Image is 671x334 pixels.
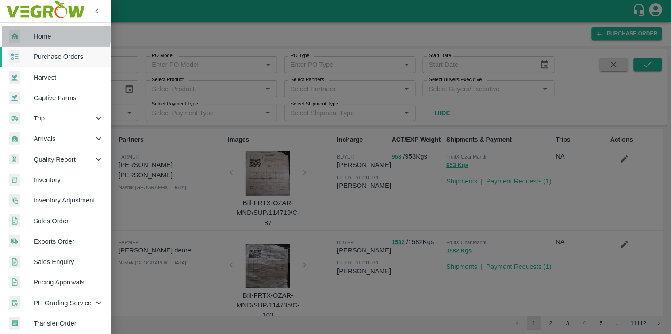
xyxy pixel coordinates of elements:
[9,174,20,186] img: whInventory
[34,257,104,267] span: Sales Enquiry
[9,296,20,309] img: whTracker
[9,235,20,248] img: shipments
[34,237,104,246] span: Exports Order
[34,31,104,41] span: Home
[9,317,20,330] img: whTransfer
[9,194,20,207] img: inventory
[9,154,19,165] img: qualityReport
[9,132,20,145] img: whArrival
[9,91,20,105] img: harvest
[34,216,104,226] span: Sales Order
[34,73,104,82] span: Harvest
[34,195,104,205] span: Inventory Adjustment
[34,277,104,287] span: Pricing Approvals
[34,93,104,103] span: Captive Farms
[9,50,20,63] img: reciept
[34,113,94,123] span: Trip
[9,30,20,43] img: whArrival
[9,112,20,125] img: delivery
[34,134,94,144] span: Arrivals
[34,318,104,328] span: Transfer Order
[9,71,20,84] img: harvest
[34,52,104,62] span: Purchase Orders
[34,175,104,185] span: Inventory
[9,256,20,268] img: sales
[9,276,20,289] img: sales
[34,155,94,164] span: Quality Report
[9,214,20,227] img: sales
[34,298,94,308] span: PH Grading Service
